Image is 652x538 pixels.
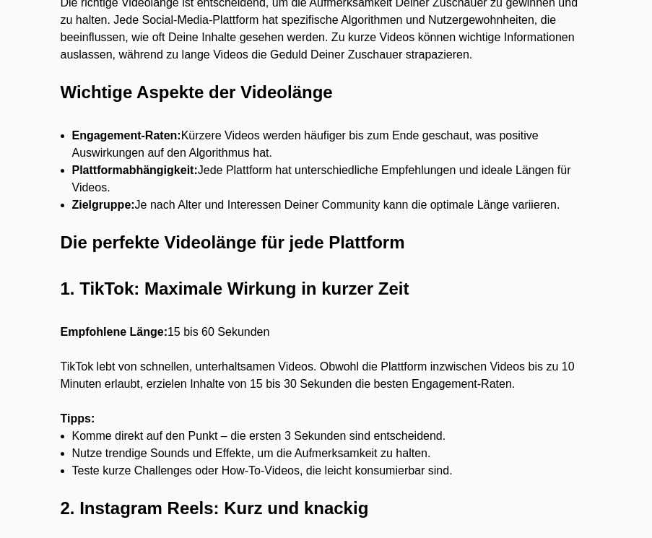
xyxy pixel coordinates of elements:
[61,233,405,252] strong: Die perfekte Videolänge für jede Plattform
[72,196,592,214] li: Je nach Alter und Interessen Deiner Community kann die optimale Länge variieren.
[72,428,592,445] li: Komme direkt auf den Punkt – die ersten 3 Sekunden sind entscheidend.
[72,462,592,480] li: Teste kurze Challenges oder How-To-Videos, die leicht konsumierbar sind.
[61,279,409,298] strong: 1. TikTok: Maximale Wirkung in kurzer Zeit
[72,129,181,142] strong: Engagement-Raten:
[72,162,592,196] li: Jede Plattform hat unterschiedliche Empfehlungen und ideale Längen für Videos.
[72,199,135,211] strong: Zielgruppe:
[72,127,592,162] li: Kürzere Videos werden häufiger bis zum Ende geschaut, was positive Auswirkungen auf den Algorithm...
[61,82,333,102] strong: Wichtige Aspekte der Videolänge
[72,164,198,176] strong: Plattformabhängigkeit:
[61,358,592,393] p: TikTok lebt von schnellen, unterhaltsamen Videos. Obwohl die Plattform inzwischen Videos bis zu 1...
[61,498,369,518] strong: 2. Instagram Reels: Kurz und knackig
[72,445,592,462] li: Nutze trendige Sounds und Effekte, um die Aufmerksamkeit zu halten.
[61,412,95,425] strong: Tipps:
[61,326,168,338] strong: Empfohlene Länge:
[61,324,592,341] p: 15 bis 60 Sekunden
